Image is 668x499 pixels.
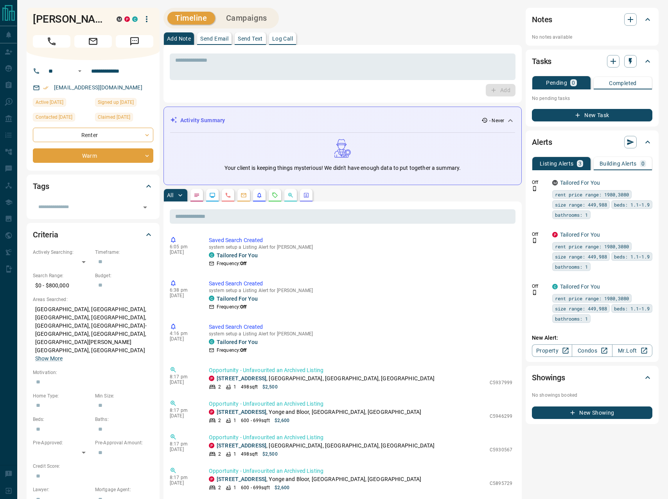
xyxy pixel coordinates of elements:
[33,113,91,124] div: Thu Mar 09 2023
[209,339,214,344] div: condos.ca
[194,192,200,198] svg: Notes
[241,383,258,390] p: 498 sqft
[572,344,612,357] a: Condos
[555,253,607,260] span: size range: 449,988
[140,202,151,213] button: Open
[33,225,153,244] div: Criteria
[262,383,278,390] p: $2,500
[217,374,435,383] p: , [GEOGRAPHIC_DATA], [GEOGRAPHIC_DATA], [GEOGRAPHIC_DATA]
[170,244,197,249] p: 6:05 pm
[209,400,512,408] p: Opportunity - Unfavourited an Archived Listing
[217,303,246,310] p: Frequency:
[225,192,231,198] svg: Calls
[209,366,512,374] p: Opportunity - Unfavourited an Archived Listing
[641,161,645,166] p: 0
[54,84,142,91] a: [EMAIL_ADDRESS][DOMAIN_NAME]
[95,439,153,446] p: Pre-Approval Amount:
[233,451,236,458] p: 1
[217,408,421,416] p: , Yonge and Bloor, [GEOGRAPHIC_DATA], [GEOGRAPHIC_DATA]
[95,272,153,279] p: Budget:
[555,191,629,198] span: rent price range: 1980,3080
[33,303,153,365] p: [GEOGRAPHIC_DATA], [GEOGRAPHIC_DATA], [GEOGRAPHIC_DATA], [GEOGRAPHIC_DATA], [GEOGRAPHIC_DATA], [G...
[36,113,72,121] span: Contacted [DATE]
[272,36,293,41] p: Log Call
[170,331,197,336] p: 4:16 pm
[43,85,48,91] svg: Email Verified
[167,192,173,198] p: All
[489,117,504,124] p: - Never
[532,290,537,295] svg: Push Notification Only
[532,133,652,151] div: Alerts
[180,116,225,125] p: Activity Summary
[170,447,197,452] p: [DATE]
[33,98,91,109] div: Mon Apr 01 2024
[532,406,652,419] button: New Showing
[614,201,650,209] span: beds: 1.1-1.9
[116,35,153,48] span: Message
[218,417,221,424] p: 2
[555,263,588,271] span: bathrooms: 1
[218,484,221,491] p: 2
[217,339,258,345] a: Tailored For You
[572,80,575,86] p: 0
[33,279,91,292] p: $0 - $800,000
[217,442,266,449] a: [STREET_ADDRESS]
[74,35,112,48] span: Email
[217,260,246,267] p: Frequency:
[170,287,197,293] p: 6:38 pm
[33,439,91,446] p: Pre-Approved:
[240,348,246,353] strong: Off
[240,261,246,266] strong: Off
[233,484,236,491] p: 1
[555,315,588,323] span: bathrooms: 1
[117,16,122,22] div: mrloft.ca
[218,383,221,390] p: 2
[33,486,91,493] p: Lawyer:
[33,180,49,192] h2: Tags
[209,443,214,448] div: property.ca
[209,236,512,244] p: Saved Search Created
[490,446,512,453] p: C5930567
[33,13,105,25] h1: [PERSON_NAME]
[209,467,512,475] p: Opportunity - Unfavourited an Archived Listing
[240,304,246,310] strong: Off
[560,283,600,290] a: Tailored For You
[95,249,153,256] p: Timeframe:
[490,379,512,386] p: C5937999
[170,408,197,413] p: 8:17 pm
[609,80,637,86] p: Completed
[33,369,153,376] p: Motivation:
[241,192,247,198] svg: Emails
[35,355,63,363] button: Show More
[209,296,214,301] div: condos.ca
[262,451,278,458] p: $2,500
[33,296,153,303] p: Areas Searched:
[124,16,130,22] div: property.ca
[170,374,197,380] p: 8:17 pm
[532,93,652,104] p: No pending tasks
[287,192,294,198] svg: Opportunities
[532,136,552,148] h2: Alerts
[217,409,266,415] a: [STREET_ADDRESS]
[75,66,84,76] button: Open
[546,80,567,86] p: Pending
[540,161,574,166] p: Listing Alerts
[532,392,652,399] p: No showings booked
[555,294,629,302] span: rent price range: 1980,3080
[490,413,512,420] p: C5946299
[209,280,512,288] p: Saved Search Created
[132,16,138,22] div: condos.ca
[612,344,652,357] a: Mr.Loft
[560,232,600,238] a: Tailored For You
[209,331,512,337] p: system setup a Listing Alert for [PERSON_NAME]
[95,486,153,493] p: Mortgage Agent:
[233,383,236,390] p: 1
[532,55,551,68] h2: Tasks
[170,336,197,342] p: [DATE]
[209,192,215,198] svg: Lead Browsing Activity
[256,192,262,198] svg: Listing Alerts
[98,113,130,121] span: Claimed [DATE]
[95,113,153,124] div: Tue Mar 07 2023
[532,283,548,290] p: Off
[33,177,153,196] div: Tags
